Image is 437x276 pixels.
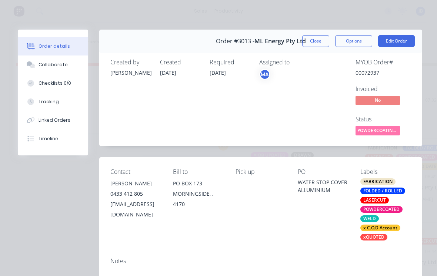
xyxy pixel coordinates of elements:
span: POWDERCOATING/S... [356,126,400,135]
div: [PERSON_NAME] [110,178,161,189]
div: Pick up [236,168,286,175]
div: [EMAIL_ADDRESS][DOMAIN_NAME] [110,199,161,220]
button: MA [259,69,270,80]
button: Checklists 0/0 [18,74,88,92]
div: PO BOX 173 [173,178,224,189]
div: POWDERCOATED [360,206,403,213]
div: Tracking [39,98,59,105]
div: WELD [360,215,379,222]
div: FABRICATION [360,178,396,185]
div: MORNINGSIDE, , 4170 [173,189,224,209]
button: Collaborate [18,55,88,74]
div: Created [160,59,201,66]
div: Linked Orders [39,117,70,124]
div: Assigned to [259,59,333,66]
div: Notes [110,258,411,265]
button: Edit Order [378,35,415,47]
div: Status [356,116,411,123]
span: ML Energy Pty Ltd [254,38,306,45]
button: Order details [18,37,88,55]
div: Timeline [39,135,58,142]
button: Tracking [18,92,88,111]
div: Labels [360,168,411,175]
div: Required [210,59,250,66]
div: LASERCUT [360,197,389,203]
div: [PERSON_NAME]0433 412 805[EMAIL_ADDRESS][DOMAIN_NAME] [110,178,161,220]
span: No [356,96,400,105]
span: Order #3013 - [216,38,254,45]
button: Options [335,35,372,47]
div: WATER STOP COVER ALLUMINIUM [298,178,348,194]
div: Invoiced [356,85,411,92]
button: Linked Orders [18,111,88,129]
div: Order details [39,43,70,50]
div: xQUOTED [360,234,387,240]
button: Timeline [18,129,88,148]
div: MYOB Order # [356,59,411,66]
div: FOLDED / ROLLED [360,188,405,194]
div: PO BOX 173MORNINGSIDE, , 4170 [173,178,224,209]
div: PO [298,168,348,175]
div: Contact [110,168,161,175]
div: 00072937 [356,69,411,77]
div: Bill to [173,168,224,175]
div: Checklists 0/0 [39,80,71,87]
div: Created by [110,59,151,66]
button: POWDERCOATING/S... [356,126,400,137]
span: [DATE] [160,69,176,76]
div: [PERSON_NAME] [110,69,151,77]
button: Close [302,35,329,47]
div: 0433 412 805 [110,189,161,199]
span: [DATE] [210,69,226,76]
div: x C.O.D Account [360,225,400,231]
div: Collaborate [39,61,68,68]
